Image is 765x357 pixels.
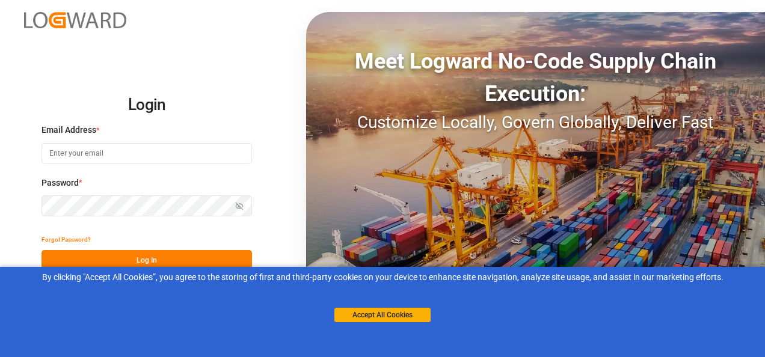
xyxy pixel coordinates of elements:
button: Accept All Cookies [334,308,431,322]
div: Meet Logward No-Code Supply Chain Execution: [306,45,765,110]
span: Email Address [41,124,96,136]
div: Customize Locally, Govern Globally, Deliver Fast [306,110,765,135]
span: Password [41,177,79,189]
input: Enter your email [41,143,252,164]
h2: Login [41,86,252,124]
button: Forgot Password? [41,229,91,250]
button: Log In [41,250,252,271]
img: Logward_new_orange.png [24,12,126,28]
div: By clicking "Accept All Cookies”, you agree to the storing of first and third-party cookies on yo... [8,271,757,284]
